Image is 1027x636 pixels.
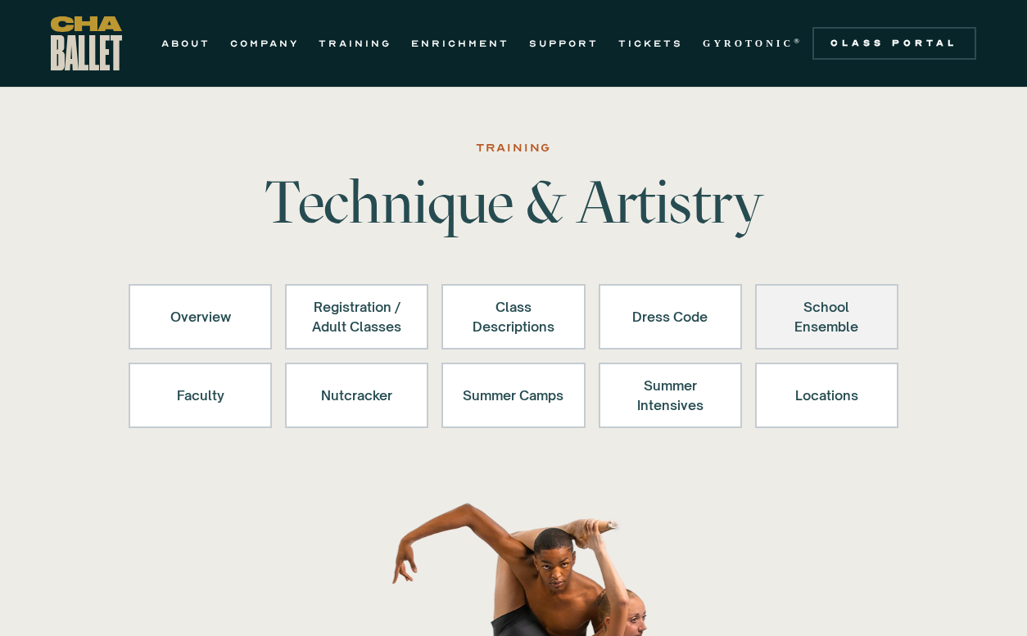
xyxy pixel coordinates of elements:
[620,297,721,336] div: Dress Code
[411,34,509,53] a: ENRICHMENT
[776,376,877,415] div: Locations
[150,297,251,336] div: Overview
[620,376,721,415] div: Summer Intensives
[776,297,877,336] div: School Ensemble
[161,34,210,53] a: ABOUT
[463,376,563,415] div: Summer Camps
[285,284,428,350] a: Registration /Adult Classes
[258,173,769,232] h1: Technique & Artistry
[599,363,742,428] a: Summer Intensives
[703,34,803,53] a: GYROTONIC®
[319,34,391,53] a: TRAINING
[812,27,976,60] a: Class Portal
[150,376,251,415] div: Faculty
[755,363,898,428] a: Locations
[529,34,599,53] a: SUPPORT
[822,37,966,50] div: Class Portal
[618,34,683,53] a: TICKETS
[306,297,407,336] div: Registration / Adult Classes
[463,297,563,336] div: Class Descriptions
[794,37,803,45] sup: ®
[129,363,272,428] a: Faculty
[599,284,742,350] a: Dress Code
[285,363,428,428] a: Nutcracker
[703,38,794,49] strong: GYROTONIC
[441,284,585,350] a: Class Descriptions
[230,34,299,53] a: COMPANY
[51,16,122,70] a: home
[306,376,407,415] div: Nutcracker
[755,284,898,350] a: School Ensemble
[476,138,551,158] div: Training
[441,363,585,428] a: Summer Camps
[129,284,272,350] a: Overview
